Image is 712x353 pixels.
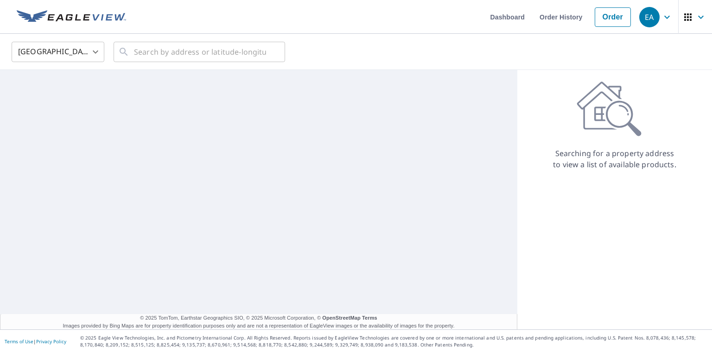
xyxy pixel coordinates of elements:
div: [GEOGRAPHIC_DATA] [12,39,104,65]
a: Terms of Use [5,338,33,345]
span: © 2025 TomTom, Earthstar Geographics SIO, © 2025 Microsoft Corporation, © [140,314,377,322]
input: Search by address or latitude-longitude [134,39,266,65]
a: OpenStreetMap [322,315,361,321]
a: Privacy Policy [36,338,66,345]
p: Searching for a property address to view a list of available products. [553,148,677,170]
div: EA [639,7,660,27]
p: | [5,339,66,344]
a: Terms [362,315,377,321]
img: EV Logo [17,10,126,24]
a: Order [595,7,631,27]
p: © 2025 Eagle View Technologies, Inc. and Pictometry International Corp. All Rights Reserved. Repo... [80,334,707,348]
